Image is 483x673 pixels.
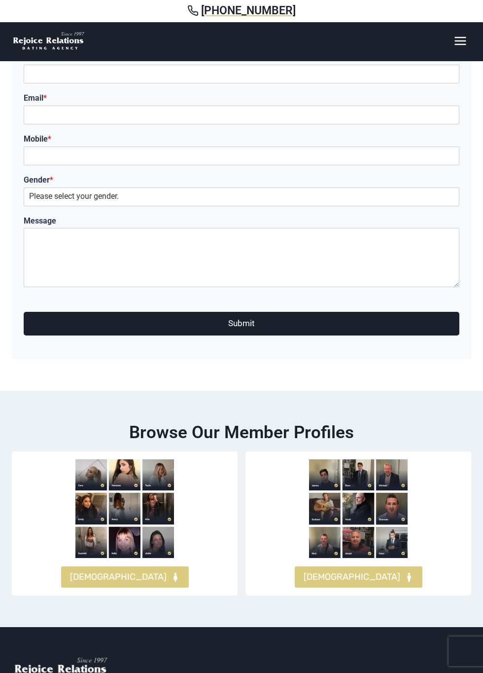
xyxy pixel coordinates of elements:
[61,566,189,588] a: [DEMOGRAPHIC_DATA]
[201,4,296,18] span: [PHONE_NUMBER]
[12,4,471,18] a: [PHONE_NUMBER]
[304,570,400,584] span: [DEMOGRAPHIC_DATA]
[12,31,86,51] img: Rejoice Relations
[70,570,167,584] span: [DEMOGRAPHIC_DATA]
[295,566,422,588] a: [DEMOGRAPHIC_DATA]
[24,93,459,104] label: Email
[24,216,459,226] label: Message
[24,147,459,165] input: Mobile
[24,175,459,186] label: Gender
[24,134,459,145] label: Mobile
[12,422,471,443] h2: Browse our member profiles
[24,312,459,335] button: Submit
[449,31,471,50] button: Open menu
